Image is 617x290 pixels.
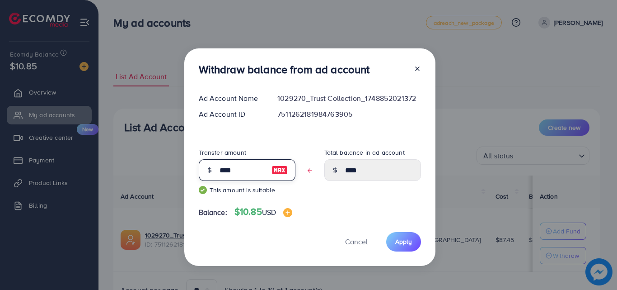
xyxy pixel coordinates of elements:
[199,207,227,218] span: Balance:
[270,109,428,119] div: 7511262181984763905
[262,207,276,217] span: USD
[395,237,412,246] span: Apply
[192,93,271,104] div: Ad Account Name
[345,237,368,247] span: Cancel
[270,93,428,104] div: 1029270_Trust Collection_1748852021372
[199,186,207,194] img: guide
[199,148,246,157] label: Transfer amount
[386,232,421,252] button: Apply
[199,185,295,195] small: This amount is suitable
[324,148,405,157] label: Total balance in ad account
[234,206,292,218] h4: $10.85
[192,109,271,119] div: Ad Account ID
[283,208,292,217] img: image
[199,63,370,76] h3: Withdraw balance from ad account
[334,232,379,252] button: Cancel
[271,165,288,176] img: image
